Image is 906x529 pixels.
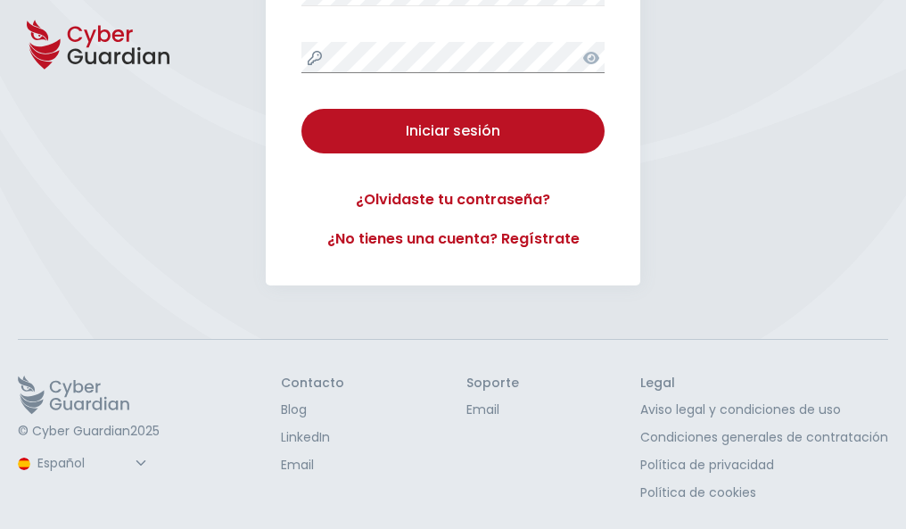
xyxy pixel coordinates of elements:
[18,458,30,470] img: region-logo
[640,376,888,392] h3: Legal
[281,401,344,419] a: Blog
[301,189,605,211] a: ¿Olvidaste tu contraseña?
[281,428,344,447] a: LinkedIn
[281,376,344,392] h3: Contacto
[640,428,888,447] a: Condiciones generales de contratación
[301,228,605,250] a: ¿No tienes una cuenta? Regístrate
[640,484,888,502] a: Política de cookies
[315,120,591,142] div: Iniciar sesión
[301,109,605,153] button: Iniciar sesión
[640,401,888,419] a: Aviso legal y condiciones de uso
[640,456,888,475] a: Política de privacidad
[281,456,344,475] a: Email
[466,401,519,419] a: Email
[18,424,160,440] p: © Cyber Guardian 2025
[466,376,519,392] h3: Soporte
